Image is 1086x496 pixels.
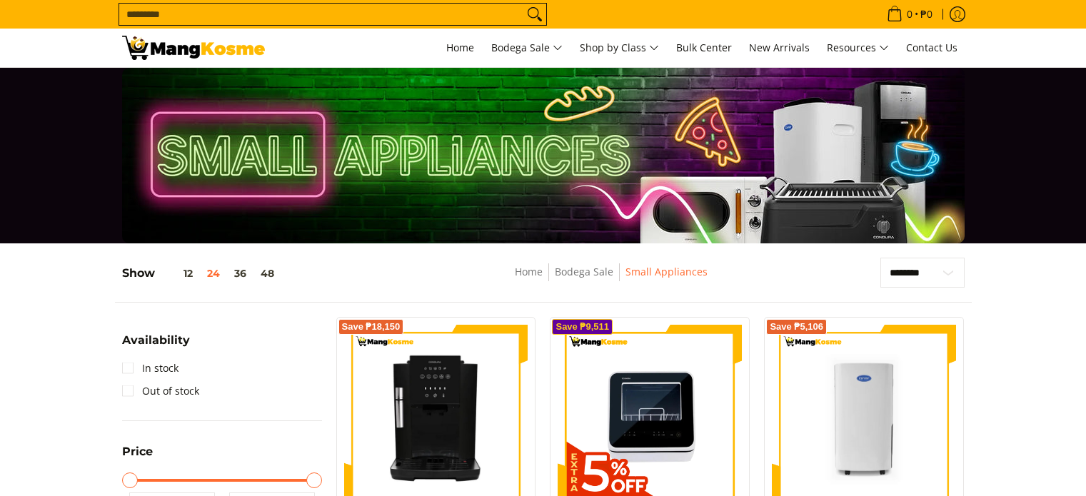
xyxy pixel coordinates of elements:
[122,335,190,357] summary: Open
[279,29,965,67] nav: Main Menu
[827,39,889,57] span: Resources
[122,380,199,403] a: Out of stock
[446,41,474,54] span: Home
[742,29,817,67] a: New Arrivals
[342,323,401,331] span: Save ₱18,150
[515,265,543,278] a: Home
[625,265,708,278] a: Small Appliances
[820,29,896,67] a: Resources
[573,29,666,67] a: Shop by Class
[523,4,546,25] button: Search
[770,323,823,331] span: Save ₱5,106
[555,265,613,278] a: Bodega Sale
[122,266,281,280] h5: Show
[899,29,965,67] a: Contact Us
[253,268,281,279] button: 48
[122,446,153,468] summary: Open
[669,29,739,67] a: Bulk Center
[439,29,481,67] a: Home
[918,9,935,19] span: ₱0
[749,41,810,54] span: New Arrivals
[155,268,200,279] button: 12
[676,41,732,54] span: Bulk Center
[905,9,915,19] span: 0
[200,268,227,279] button: 24
[484,29,570,67] a: Bodega Sale
[555,323,609,331] span: Save ₱9,511
[580,39,659,57] span: Shop by Class
[122,446,153,457] span: Price
[411,263,812,295] nav: Breadcrumbs
[122,357,179,380] a: In stock
[122,335,190,346] span: Availability
[491,39,563,57] span: Bodega Sale
[883,6,937,22] span: •
[227,268,253,279] button: 36
[906,41,957,54] span: Contact Us
[122,36,265,60] img: Small Appliances l Mang Kosme: Home Appliances Warehouse Sale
